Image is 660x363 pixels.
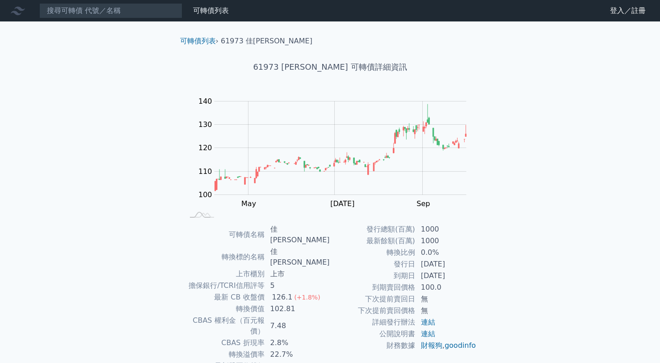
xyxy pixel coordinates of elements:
h1: 61973 [PERSON_NAME] 可轉債詳細資訊 [173,61,488,73]
td: 0.0% [416,247,477,258]
td: 100.0 [416,282,477,293]
td: 最新 CB 收盤價 [184,291,265,303]
td: 1000 [416,235,477,247]
tspan: Sep [416,199,430,208]
td: , [416,340,477,351]
span: (+1.8%) [294,294,320,301]
g: Series [214,104,466,191]
td: 2.8% [265,337,330,349]
td: 102.81 [265,303,330,315]
td: 可轉債名稱 [184,224,265,246]
tspan: 130 [198,120,212,129]
td: 下次提前賣回價格 [330,305,416,317]
g: Chart [193,97,479,208]
td: 下次提前賣回日 [330,293,416,305]
td: 轉換溢價率 [184,349,265,360]
td: 佳[PERSON_NAME] [265,224,330,246]
a: goodinfo [445,341,476,350]
td: 5 [265,280,330,291]
li: 61973 佳[PERSON_NAME] [221,36,312,46]
td: 詳細發行辦法 [330,317,416,328]
tspan: 110 [198,167,212,176]
input: 搜尋可轉債 代號／名稱 [39,3,182,18]
a: 連結 [421,329,435,338]
td: 公開說明書 [330,328,416,340]
td: 發行日 [330,258,416,270]
td: 轉換標的名稱 [184,246,265,268]
td: [DATE] [416,270,477,282]
a: 登入／註冊 [603,4,653,18]
td: CBAS 權利金（百元報價） [184,315,265,337]
a: 可轉債列表 [193,6,229,15]
td: 到期日 [330,270,416,282]
td: 22.7% [265,349,330,360]
a: 連結 [421,318,435,326]
td: 上市櫃別 [184,268,265,280]
tspan: [DATE] [330,199,354,208]
tspan: May [241,199,256,208]
tspan: 100 [198,190,212,199]
td: 轉換價值 [184,303,265,315]
td: 1000 [416,224,477,235]
td: 到期賣回價格 [330,282,416,293]
td: 最新餘額(百萬) [330,235,416,247]
li: › [180,36,219,46]
td: [DATE] [416,258,477,270]
a: 財報狗 [421,341,442,350]
td: CBAS 折現率 [184,337,265,349]
tspan: 140 [198,97,212,106]
td: 佳[PERSON_NAME] [265,246,330,268]
td: 轉換比例 [330,247,416,258]
td: 財務數據 [330,340,416,351]
td: 擔保銀行/TCRI信用評等 [184,280,265,291]
a: 可轉債列表 [180,37,216,45]
td: 上市 [265,268,330,280]
div: 126.1 [270,292,294,303]
td: 無 [416,293,477,305]
td: 發行總額(百萬) [330,224,416,235]
td: 7.48 [265,315,330,337]
td: 無 [416,305,477,317]
tspan: 120 [198,144,212,152]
